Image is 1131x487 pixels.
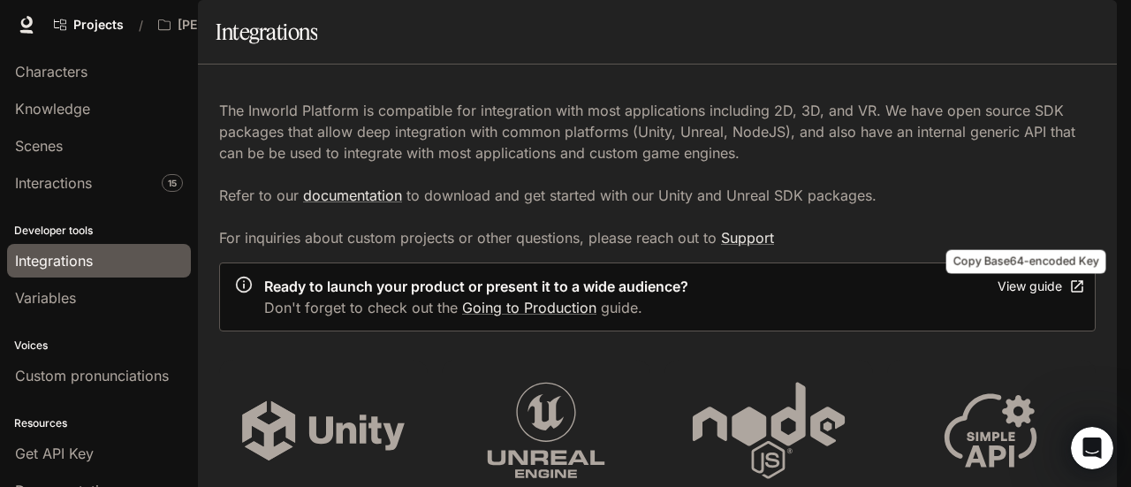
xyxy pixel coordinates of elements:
div: / [132,16,150,34]
p: Don't forget to check out the guide. [264,297,688,318]
a: Support [721,229,774,247]
p: [PERSON_NAME] [178,18,277,33]
p: Ready to launch your product or present it to a wide audience? [264,276,688,297]
p: The Inworld Platform is compatible for integration with most applications including 2D, 3D, and V... [219,100,1096,248]
div: View guide [998,276,1062,298]
h1: Integrations [216,14,317,49]
a: Going to Production [462,299,596,316]
a: Go to projects [46,7,132,42]
span: Projects [73,18,124,33]
div: Copy Base64-encoded Key [946,250,1106,274]
a: documentation [303,186,402,204]
a: View guide [993,272,1088,301]
button: Open workspace menu [150,7,304,42]
iframe: Intercom live chat [1071,427,1113,469]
